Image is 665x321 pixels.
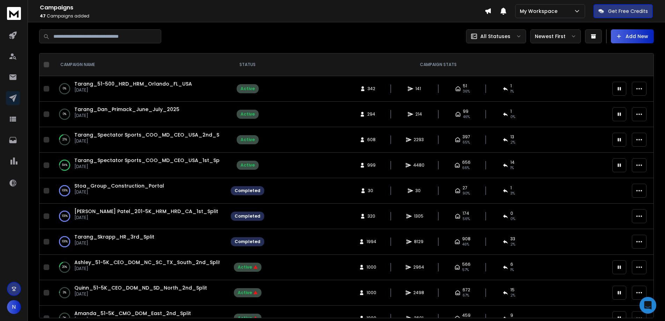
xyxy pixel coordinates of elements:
td: 100%Tarang_Skrapp_HR_3rd_Split[DATE] [52,229,227,255]
p: Campaigns added [40,13,485,19]
span: Amanda_51-5K_CMO_DOM_East_2nd_Split [74,310,191,317]
th: CAMPAIGN STATS [268,53,608,76]
span: 1 [510,185,512,191]
span: 1305 [414,213,423,219]
a: Ashley_51-5K_CEO_DOM_NC_SC_TX_South_2nd_Split [74,259,221,266]
button: N [7,300,21,314]
span: 30 [415,188,422,194]
span: 0 % [510,114,515,120]
p: [DATE] [74,138,220,144]
span: 57 % [462,267,469,273]
td: 0%Tarang_51-500_HRD_HRM_Orlando_FL_USA[DATE] [52,76,227,102]
a: Stoa_Group_Construction_Portal [74,182,164,189]
span: 46 % [463,114,470,120]
p: [DATE] [74,215,218,220]
p: 21 % [62,136,67,143]
p: [DATE] [74,87,192,93]
div: Active [238,290,258,296]
span: 47 [40,13,46,19]
span: 0 % [510,216,515,222]
span: Tarang_51-500_HRD_HRM_Orlando_FL_USA [74,80,192,87]
td: 100%Stoa_Group_Construction_Portal[DATE] [52,178,227,204]
span: 1 % [510,267,514,273]
p: My Workspace [520,8,560,15]
td: 84%Tarang_Spectator Sports_COO_MD_CEO_USA_1st_Split[DATE] [52,153,227,178]
span: 2293 [414,137,424,143]
span: 65 % [463,140,470,145]
span: 2964 [413,264,424,270]
a: Tarang_Spectator Sports_COO_MD_CEO_USA_1st_Split [74,157,224,164]
th: CAMPAIGN NAME [52,53,227,76]
p: 84 % [62,162,67,169]
span: 672 [463,287,470,293]
span: 1000 [367,290,376,296]
span: 2 % [510,140,515,145]
span: 1 % [510,165,514,171]
span: 608 [367,137,376,143]
p: [DATE] [74,240,154,246]
span: 294 [367,111,375,117]
span: 2 % [510,293,515,298]
div: Active [241,111,255,117]
td: 100%[PERSON_NAME] Patel_201-5K_HRM_HRD_CA_1st_Split[DATE] [52,204,227,229]
a: Tarang_Dan_Primack_June_July_2025 [74,106,179,113]
span: 1 % [510,89,514,94]
span: 13 [510,134,514,140]
span: 67 % [463,293,469,298]
div: Active [241,162,255,168]
span: 566 [462,262,471,267]
span: 9 [510,313,513,318]
td: 0%Tarang_Dan_Primack_June_July_2025[DATE] [52,102,227,127]
p: 0 % [63,85,66,92]
span: 2601 [414,315,423,321]
span: 0 [510,211,513,216]
div: Active [241,86,255,92]
div: Completed [235,213,260,219]
span: 27 [463,185,467,191]
span: 2498 [413,290,424,296]
div: Open Intercom Messenger [640,297,656,314]
p: Get Free Credits [608,8,648,15]
button: Add New [611,29,654,43]
p: 100 % [62,187,68,194]
td: 21%Tarang_Spectator Sports_COO_MD_CEO_USA_2nd_Split[DATE] [52,127,227,153]
span: 174 [463,211,469,216]
p: All Statuses [480,33,510,40]
p: [DATE] [74,164,220,169]
h1: Campaigns [40,3,485,12]
a: [PERSON_NAME] Patel_201-5K_HRM_HRD_CA_1st_Split [74,208,218,215]
span: 99 [463,109,468,114]
span: 1000 [367,315,376,321]
span: 3 % [510,191,515,196]
p: 0 % [63,111,66,118]
span: 459 [462,313,471,318]
td: 3%Quinn_51-5K_CEO_DOM_ND_SD_North_2nd_Split[DATE] [52,280,227,306]
span: 1994 [367,239,376,245]
p: 3 % [63,289,66,296]
p: [DATE] [74,291,207,297]
span: 342 [368,86,375,92]
span: 214 [415,111,422,117]
div: Active [238,315,258,321]
div: Active [238,264,258,270]
span: 15 [510,287,515,293]
p: 20 % [62,264,67,271]
div: Completed [235,239,260,245]
a: Tarang_Spectator Sports_COO_MD_CEO_USA_2nd_Split [74,131,227,138]
span: 141 [415,86,422,92]
p: 100 % [62,213,68,220]
td: 20%Ashley_51-5K_CEO_DOM_NC_SC_TX_South_2nd_Split[DATE] [52,255,227,280]
span: 1 [510,83,512,89]
span: 397 [463,134,470,140]
span: 908 [462,236,471,242]
p: [DATE] [74,266,220,271]
span: 51 [463,83,467,89]
span: 36 % [463,89,470,94]
a: Quinn_51-5K_CEO_DOM_ND_SD_North_2nd_Split [74,284,207,291]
